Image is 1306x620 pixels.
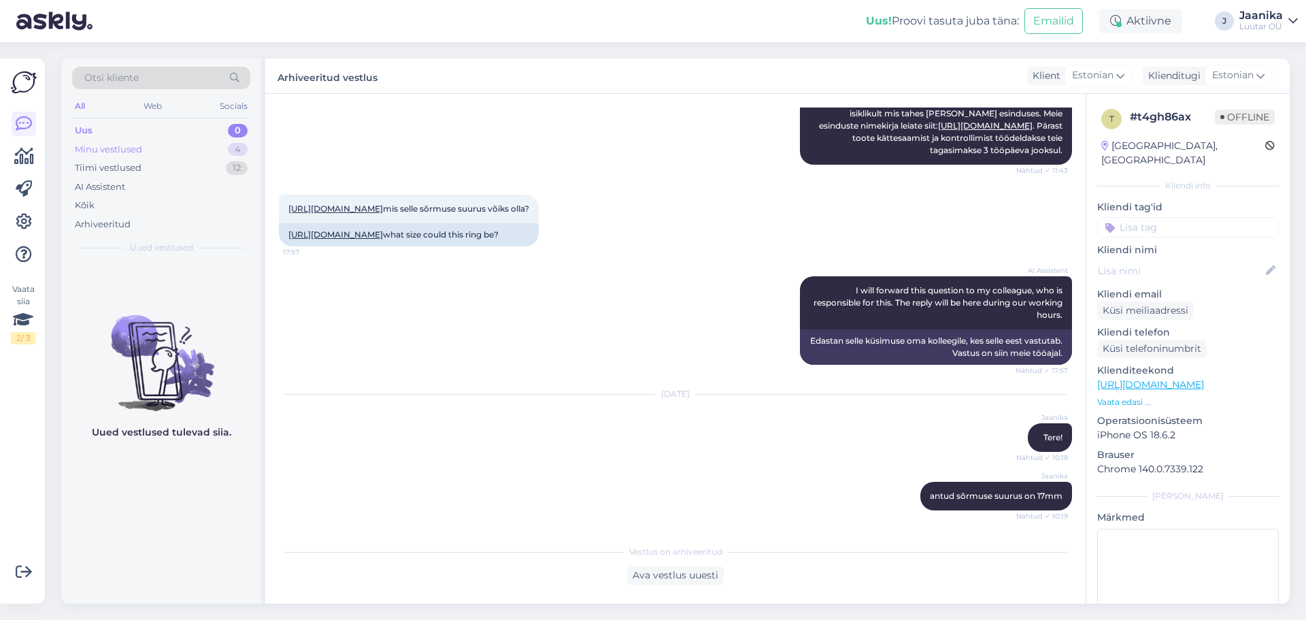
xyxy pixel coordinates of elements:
[278,67,378,85] label: Arhiveeritud vestlus
[75,143,142,157] div: Minu vestlused
[1215,12,1234,31] div: J
[1239,10,1283,21] div: Jaanika
[1016,365,1068,376] span: Nähtud ✓ 17:57
[1016,165,1068,176] span: Nähtud ✓ 11:43
[1097,301,1194,320] div: Küsi meiliaadressi
[279,223,539,246] div: what size could this ring be?
[1016,511,1068,521] span: Nähtud ✓ 10:19
[938,120,1033,131] a: [URL][DOMAIN_NAME]
[61,291,261,413] img: No chats
[930,491,1062,501] span: antud sõrmuse suurus on 17mm
[866,13,1019,29] div: Proovi tasuta juba täna:
[1097,378,1204,391] a: [URL][DOMAIN_NAME]
[228,124,248,137] div: 0
[1097,428,1279,442] p: iPhone OS 18.6.2
[1027,69,1060,83] div: Klient
[288,203,383,214] a: [URL][DOMAIN_NAME]
[72,97,88,115] div: All
[75,124,93,137] div: Uus
[1097,200,1279,214] p: Kliendi tag'id
[92,425,231,440] p: Uued vestlused tulevad siia.
[1097,340,1207,358] div: Küsi telefoninumbrit
[75,180,125,194] div: AI Assistent
[141,97,165,115] div: Web
[1097,490,1279,502] div: [PERSON_NAME]
[1098,263,1263,278] input: Lisa nimi
[1109,114,1114,124] span: t
[1072,68,1114,83] span: Estonian
[1024,8,1083,34] button: Emailid
[1097,396,1279,408] p: Vaata edasi ...
[814,285,1065,320] span: I will forward this question to my colleague, who is responsible for this. The reply will be here...
[279,388,1072,400] div: [DATE]
[1097,287,1279,301] p: Kliendi email
[228,143,248,157] div: 4
[1016,453,1068,463] span: Nähtud ✓ 10:18
[629,546,722,558] span: Vestlus on arhiveeritud
[866,14,892,27] b: Uus!
[1215,110,1275,125] span: Offline
[75,161,141,175] div: Tiimi vestlused
[75,199,95,212] div: Kõik
[1099,9,1182,33] div: Aktiivne
[130,242,193,254] span: Uued vestlused
[1017,265,1068,276] span: AI Assistent
[1097,217,1279,238] input: Lisa tag
[1097,243,1279,257] p: Kliendi nimi
[1043,432,1062,442] span: Tere!
[1239,10,1298,32] a: JaanikaLuutar OÜ
[1097,510,1279,525] p: Märkmed
[1130,109,1215,125] div: # t4gh86ax
[217,97,250,115] div: Socials
[11,332,35,344] div: 2 / 3
[75,218,131,231] div: Arhiveeritud
[288,203,529,214] span: mis selle sõrmuse suurus võiks olla?
[1101,139,1265,167] div: [GEOGRAPHIC_DATA], [GEOGRAPHIC_DATA]
[84,71,139,85] span: Otsi kliente
[1143,69,1201,83] div: Klienditugi
[226,161,248,175] div: 12
[1097,448,1279,462] p: Brauser
[11,69,37,95] img: Askly Logo
[1017,471,1068,481] span: Jaanika
[11,283,35,344] div: Vaata siia
[288,229,383,240] a: [URL][DOMAIN_NAME]
[1097,363,1279,378] p: Klienditeekond
[1239,21,1283,32] div: Luutar OÜ
[1017,412,1068,423] span: Jaanika
[1097,325,1279,340] p: Kliendi telefon
[1097,414,1279,428] p: Operatsioonisüsteem
[1212,68,1254,83] span: Estonian
[1097,180,1279,192] div: Kliendi info
[283,247,334,257] span: 17:57
[800,329,1072,365] div: Edastan selle küsimuse oma kolleegile, kes selle eest vastutab. Vastus on siin meie tööajal.
[1097,462,1279,476] p: Chrome 140.0.7339.122
[627,566,724,585] div: Ava vestlus uuesti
